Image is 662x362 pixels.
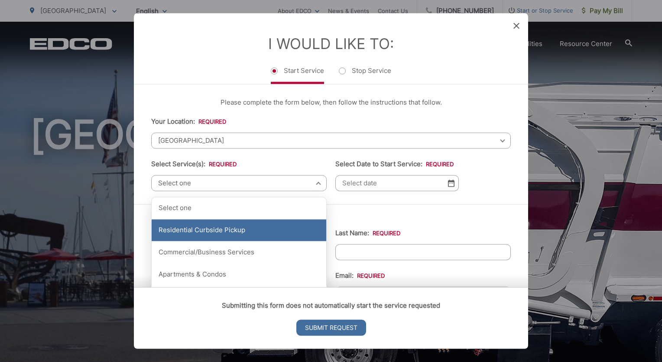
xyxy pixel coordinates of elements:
label: Last Name: [335,229,400,237]
label: I Would Like To: [268,35,394,53]
img: Select date [448,179,454,187]
div: Temporary Dumpster Service [152,286,326,308]
label: Stop Service [339,66,391,84]
label: Select Service(s): [151,160,237,168]
input: Submit Request [296,320,366,336]
p: Please complete the form below, then follow the instructions that follow. [151,97,511,108]
strong: Submitting this form does not automatically start the service requested [222,302,440,310]
input: Select date [335,175,459,191]
label: Your Location: [151,118,226,125]
div: Commercial/Business Services [152,242,326,263]
label: Select Date to Start Service: [335,160,454,168]
div: Apartments & Condos [152,264,326,286]
label: Email: [335,272,385,280]
div: Residential Curbside Pickup [152,220,326,241]
span: [GEOGRAPHIC_DATA] [151,132,511,148]
span: Select one [151,175,327,191]
div: Select one [152,197,326,219]
label: Start Service [271,66,324,84]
